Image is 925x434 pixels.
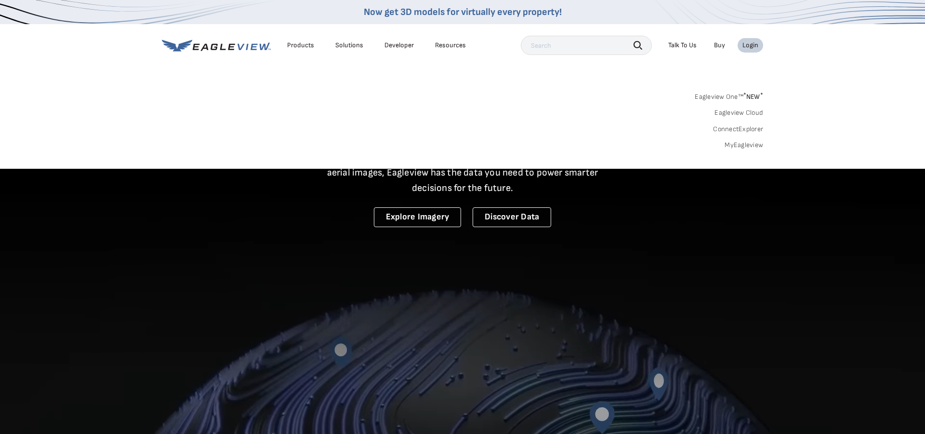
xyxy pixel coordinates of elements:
[473,207,551,227] a: Discover Data
[374,207,462,227] a: Explore Imagery
[695,90,763,101] a: Eagleview One™*NEW*
[521,36,652,55] input: Search
[364,6,562,18] a: Now get 3D models for virtually every property!
[668,41,697,50] div: Talk To Us
[335,41,363,50] div: Solutions
[315,149,610,196] p: A new era starts here. Built on more than 3.5 billion high-resolution aerial images, Eagleview ha...
[435,41,466,50] div: Resources
[725,141,763,149] a: MyEagleview
[743,93,763,101] span: NEW
[742,41,758,50] div: Login
[714,108,763,117] a: Eagleview Cloud
[714,41,725,50] a: Buy
[287,41,314,50] div: Products
[713,125,763,134] a: ConnectExplorer
[384,41,414,50] a: Developer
